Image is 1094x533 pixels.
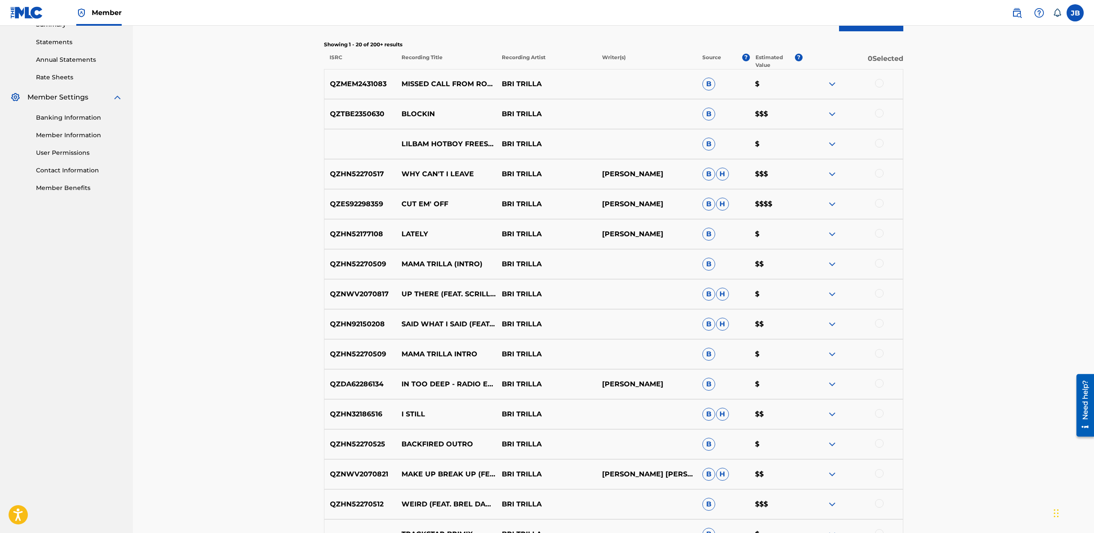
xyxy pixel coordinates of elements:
[716,468,729,481] span: H
[749,469,803,479] p: $$
[1054,500,1059,526] div: Drag
[749,79,803,89] p: $
[749,229,803,239] p: $
[827,379,837,389] img: expand
[827,289,837,299] img: expand
[396,439,496,449] p: BACKFIRED OUTRO
[1008,4,1025,21] a: Public Search
[396,109,496,119] p: BLOCKIN
[749,169,803,179] p: $$$
[827,409,837,419] img: expand
[112,92,123,102] img: expand
[324,469,396,479] p: QZNWV2070821
[749,349,803,359] p: $
[496,79,596,89] p: BRI TRILLA
[396,199,496,209] p: CUT EM' OFF
[396,469,496,479] p: MAKE UP BREAK UP (FEAT. SCRILL WHITE)
[396,229,496,239] p: LATELY
[496,229,596,239] p: BRI TRILLA
[496,469,596,479] p: BRI TRILLA
[324,109,396,119] p: QZTBE2350630
[36,184,123,193] a: Member Benefits
[496,319,596,329] p: BRI TRILLA
[396,319,496,329] p: SAID WHAT I SAID (FEAT. [PERSON_NAME])
[827,349,837,359] img: expand
[749,259,803,269] p: $$
[324,319,396,329] p: QZHN92150208
[496,259,596,269] p: BRI TRILLA
[749,439,803,449] p: $
[596,229,697,239] p: [PERSON_NAME]
[1053,9,1061,17] div: Notifications
[36,55,123,64] a: Annual Statements
[324,54,396,69] p: ISRC
[92,8,122,18] span: Member
[27,92,88,102] span: Member Settings
[36,38,123,47] a: Statements
[702,108,715,120] span: B
[596,169,697,179] p: [PERSON_NAME]
[324,439,396,449] p: QZHN52270525
[324,229,396,239] p: QZHN52177108
[10,92,21,102] img: Member Settings
[1034,8,1044,18] img: help
[827,319,837,329] img: expand
[702,138,715,151] span: B
[396,409,496,419] p: I STILL
[36,113,123,122] a: Banking Information
[702,318,715,331] span: B
[324,199,396,209] p: QZES92298359
[496,289,596,299] p: BRI TRILLA
[716,168,729,181] span: H
[76,8,87,18] img: Top Rightsholder
[36,131,123,140] a: Member Information
[36,166,123,175] a: Contact Information
[396,259,496,269] p: MAMA TRILLA (INTRO)
[827,139,837,149] img: expand
[702,198,715,211] span: B
[396,499,496,509] p: WEIRD (FEAT. BREL DANADA)
[496,499,596,509] p: BRI TRILLA
[396,139,496,149] p: LILBAM HOTBOY FREESTYLE
[749,109,803,119] p: $$$
[324,349,396,359] p: QZHN52270509
[716,288,729,301] span: H
[1051,492,1094,533] iframe: Chat Widget
[702,438,715,451] span: B
[702,168,715,181] span: B
[496,169,596,179] p: BRI TRILLA
[749,289,803,299] p: $
[596,54,697,69] p: Writer(s)
[716,408,729,421] span: H
[702,408,715,421] span: B
[396,349,496,359] p: MAMA TRILLA INTRO
[749,139,803,149] p: $
[702,78,715,90] span: B
[36,148,123,157] a: User Permissions
[596,199,697,209] p: [PERSON_NAME]
[749,319,803,329] p: $$
[702,498,715,511] span: B
[496,199,596,209] p: BRI TRILLA
[827,259,837,269] img: expand
[702,258,715,271] span: B
[496,54,596,69] p: Recording Artist
[496,349,596,359] p: BRI TRILLA
[827,79,837,89] img: expand
[1067,4,1084,21] div: User Menu
[702,348,715,361] span: B
[702,228,715,241] span: B
[596,469,697,479] p: [PERSON_NAME] [PERSON_NAME], [PERSON_NAME]
[716,318,729,331] span: H
[702,54,721,69] p: Source
[827,469,837,479] img: expand
[1012,8,1022,18] img: search
[716,198,729,211] span: H
[702,288,715,301] span: B
[324,259,396,269] p: QZHN52270509
[324,79,396,89] p: QZMEM2431083
[749,379,803,389] p: $
[396,379,496,389] p: IN TOO DEEP - RADIO EDIT
[827,439,837,449] img: expand
[702,378,715,391] span: B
